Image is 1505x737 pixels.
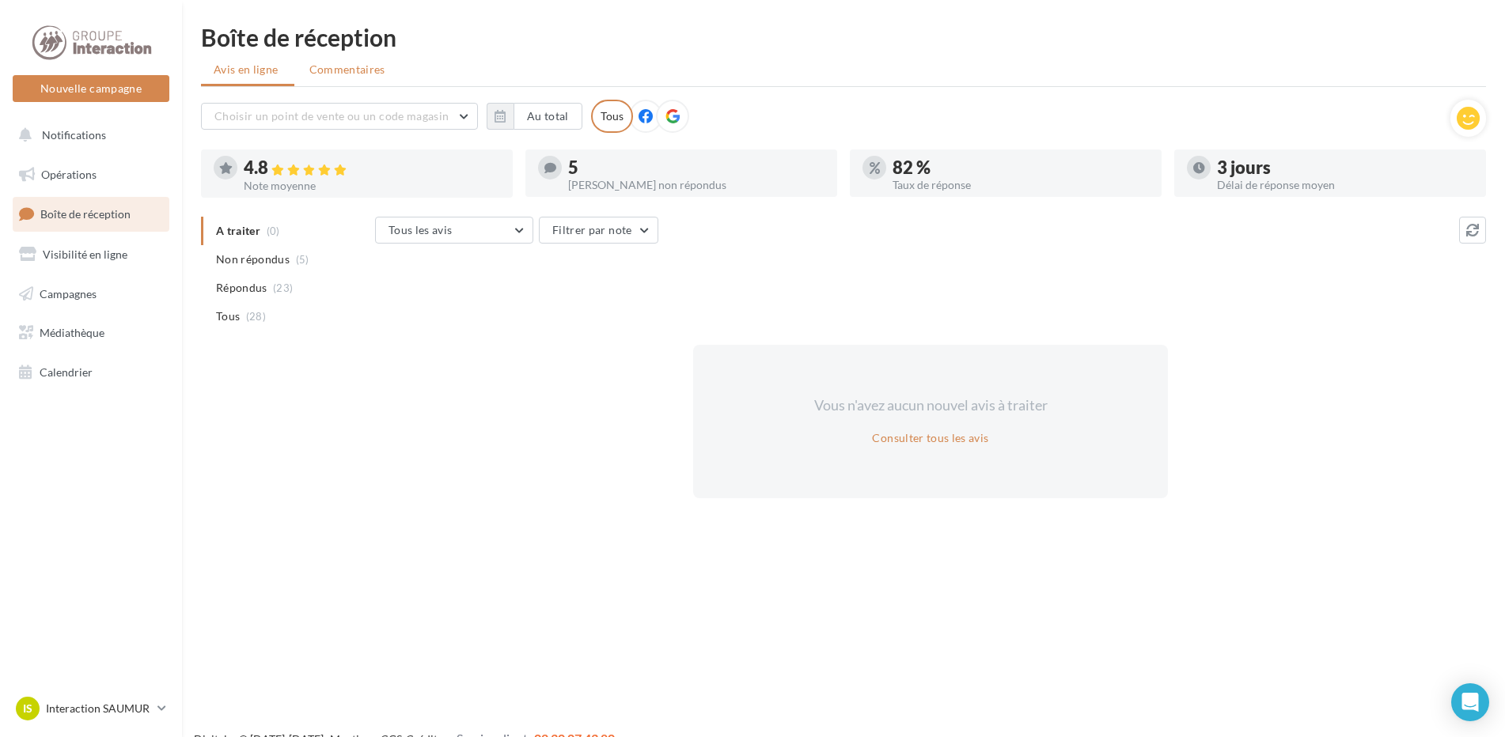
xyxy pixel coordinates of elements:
[40,326,104,339] span: Médiathèque
[214,109,449,123] span: Choisir un point de vente ou un code magasin
[9,158,172,191] a: Opérations
[40,286,97,300] span: Campagnes
[591,100,633,133] div: Tous
[1451,683,1489,721] div: Open Intercom Messenger
[273,282,293,294] span: (23)
[246,310,266,323] span: (28)
[296,253,309,266] span: (5)
[201,25,1486,49] div: Boîte de réception
[487,103,582,130] button: Au total
[309,62,385,77] span: Commentaires
[9,316,172,350] a: Médiathèque
[40,365,93,379] span: Calendrier
[568,159,825,176] div: 5
[893,180,1149,191] div: Taux de réponse
[794,395,1067,416] div: Vous n'avez aucun nouvel avis à traiter
[216,280,267,296] span: Répondus
[375,217,533,244] button: Tous les avis
[40,207,131,221] span: Boîte de réception
[514,103,582,130] button: Au total
[43,248,127,261] span: Visibilité en ligne
[23,701,32,716] span: IS
[1217,180,1473,191] div: Délai de réponse moyen
[9,238,172,271] a: Visibilité en ligne
[244,159,500,177] div: 4.8
[866,429,995,448] button: Consulter tous les avis
[9,356,172,389] a: Calendrier
[539,217,658,244] button: Filtrer par note
[568,180,825,191] div: [PERSON_NAME] non répondus
[1217,159,1473,176] div: 3 jours
[201,103,478,130] button: Choisir un point de vente ou un code magasin
[13,75,169,102] button: Nouvelle campagne
[9,278,172,311] a: Campagnes
[13,694,169,724] a: IS Interaction SAUMUR
[41,168,97,181] span: Opérations
[893,159,1149,176] div: 82 %
[46,701,151,716] p: Interaction SAUMUR
[389,223,453,236] span: Tous les avis
[216,308,240,324] span: Tous
[244,180,500,191] div: Note moyenne
[9,119,166,152] button: Notifications
[9,197,172,231] a: Boîte de réception
[216,251,290,267] span: Non répondus
[42,128,106,142] span: Notifications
